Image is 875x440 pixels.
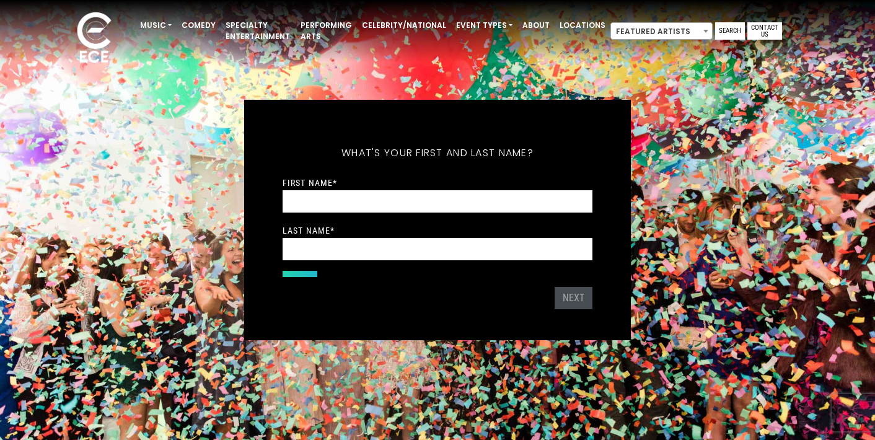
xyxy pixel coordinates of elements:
label: Last Name [283,225,335,236]
a: About [517,15,555,36]
span: Featured Artists [610,22,713,40]
span: Featured Artists [611,23,712,40]
img: ece_new_logo_whitev2-1.png [63,9,125,69]
a: Celebrity/National [357,15,451,36]
a: Event Types [451,15,517,36]
a: Locations [555,15,610,36]
a: Music [135,15,177,36]
a: Performing Arts [296,15,357,47]
a: Search [715,22,745,40]
a: Comedy [177,15,221,36]
label: First Name [283,177,337,188]
a: Specialty Entertainment [221,15,296,47]
a: Contact Us [747,22,782,40]
h5: What's your first and last name? [283,131,592,175]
